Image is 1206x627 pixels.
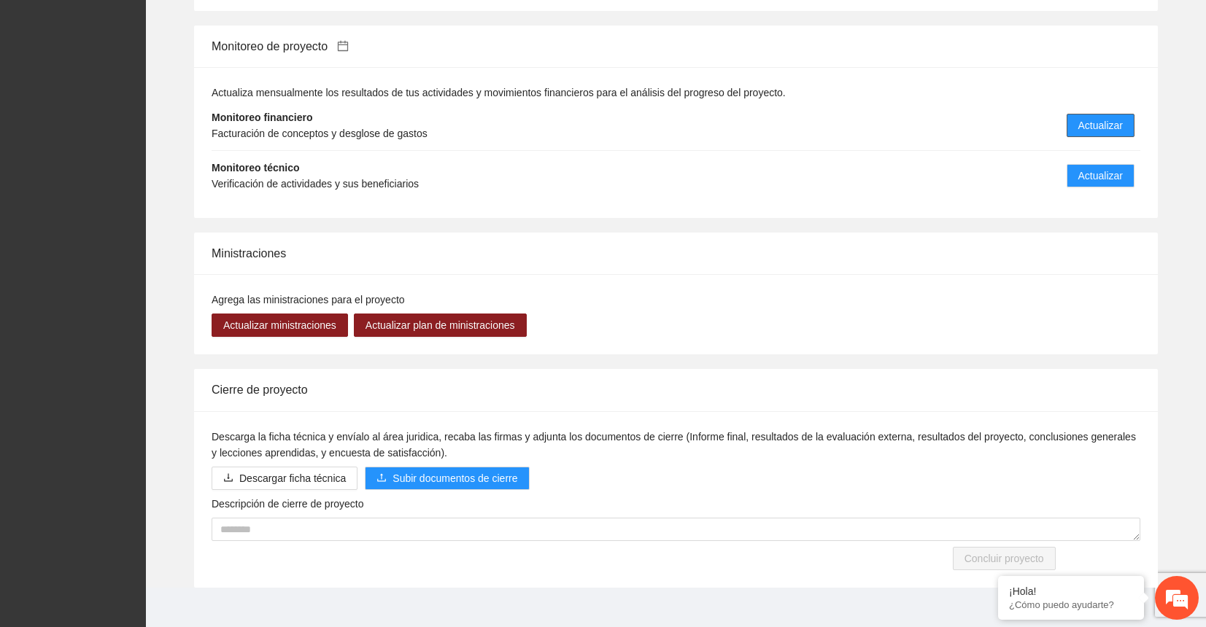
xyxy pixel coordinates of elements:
[239,470,346,486] span: Descargar ficha técnica
[212,87,786,98] span: Actualiza mensualmente los resultados de tus actividades y movimientos financieros para el anális...
[1078,168,1123,184] span: Actualizar
[212,233,1140,274] div: Ministraciones
[366,317,515,333] span: Actualizar plan de ministraciones
[212,112,312,123] strong: Monitoreo financiero
[223,472,233,484] span: download
[1067,114,1135,137] button: Actualizar
[1067,164,1135,187] button: Actualizar
[212,518,1140,541] textarea: Descripción de cierre de proyecto
[212,128,428,139] span: Facturación de conceptos y desglose de gastos
[212,178,419,190] span: Verificación de actividades y sus beneficiarios
[212,467,357,490] button: downloadDescargar ficha técnica
[212,162,300,174] strong: Monitoreo técnico
[212,431,1136,459] span: Descarga la ficha técnica y envíalo al área juridica, recaba las firmas y adjunta los documentos ...
[953,547,1056,570] button: Concluir proyecto
[212,294,405,305] span: Agrega las ministraciones para el proyecto
[212,496,364,512] label: Descripción de cierre de proyecto
[354,313,527,337] button: Actualizar plan de ministraciones
[365,467,529,490] button: uploadSubir documentos de cierre
[354,319,527,331] a: Actualizar plan de ministraciones
[1009,599,1133,610] p: ¿Cómo puedo ayudarte?
[223,317,336,333] span: Actualizar ministraciones
[365,472,529,484] span: uploadSubir documentos de cierre
[337,40,349,52] span: calendar
[7,398,278,449] textarea: Escriba su mensaje y pulse “Intro”
[85,195,201,342] span: Estamos en línea.
[239,7,274,42] div: Minimizar ventana de chat en vivo
[1009,585,1133,597] div: ¡Hola!
[212,313,348,337] button: Actualizar ministraciones
[212,26,1140,67] div: Monitoreo de proyecto
[76,74,245,93] div: Chatee con nosotros ahora
[328,40,349,52] a: calendar
[212,369,1140,410] div: Cierre de proyecto
[212,319,348,331] a: Actualizar ministraciones
[212,472,357,484] a: downloadDescargar ficha técnica
[1078,117,1123,133] span: Actualizar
